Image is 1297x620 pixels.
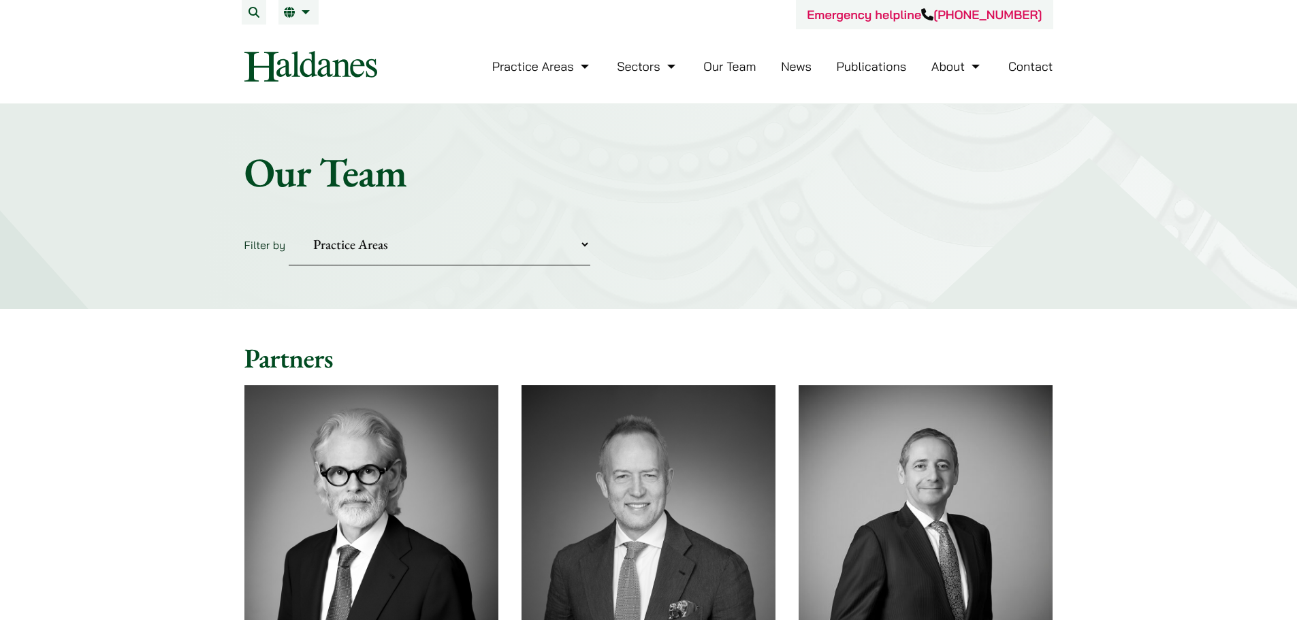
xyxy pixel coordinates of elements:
a: Publications [837,59,907,74]
a: Sectors [617,59,678,74]
a: Contact [1008,59,1053,74]
h2: Partners [244,342,1053,374]
a: Practice Areas [492,59,592,74]
a: About [931,59,983,74]
a: Emergency helpline[PHONE_NUMBER] [807,7,1042,22]
label: Filter by [244,238,286,252]
a: News [781,59,812,74]
h1: Our Team [244,148,1053,197]
img: Logo of Haldanes [244,51,377,82]
a: EN [284,7,313,18]
a: Our Team [703,59,756,74]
